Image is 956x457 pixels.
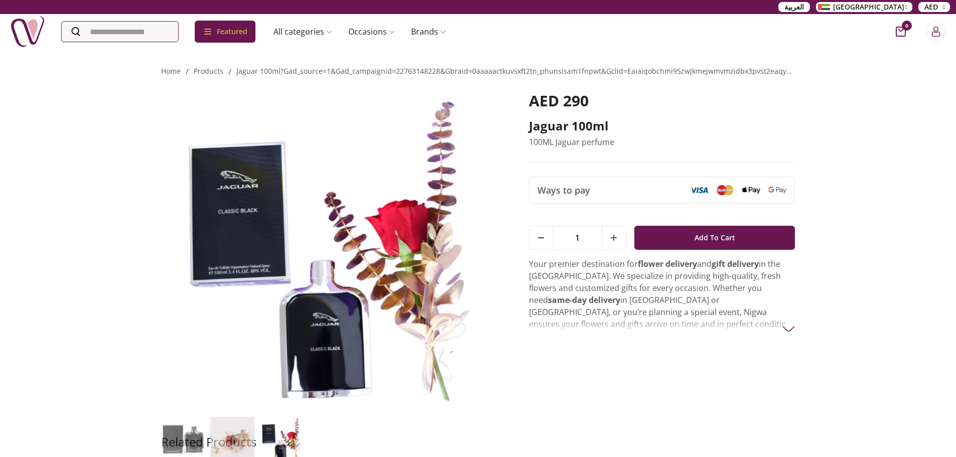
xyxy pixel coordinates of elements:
[236,66,846,76] a: jaguar 100ml?gad_source=1&gad_campaignid=22763148228&gbraid=0aaaaactkuvsxft2tn_phunsisam1fnpwt&gc...
[10,14,45,49] img: Nigwa-uae-gifts
[554,226,602,249] span: 1
[529,136,795,148] p: 100ML Jaguar perfume
[228,66,231,78] li: /
[716,185,734,195] img: Mastercard
[161,66,181,76] a: Home
[816,2,912,12] button: [GEOGRAPHIC_DATA]
[161,92,501,411] img: Jaguar 100ml
[195,21,255,43] div: Featured
[918,2,950,12] button: AED
[529,258,795,390] p: Your premier destination for and in the [GEOGRAPHIC_DATA]. We specialize in providing high-qualit...
[634,226,795,250] button: Add To Cart
[548,294,620,306] strong: same-day delivery
[768,187,786,194] img: Google Pay
[194,66,223,76] a: products
[902,21,912,31] span: 0
[403,22,454,42] a: Brands
[638,258,697,269] strong: flower delivery
[529,118,795,134] h2: Jaguar 100ml
[186,66,189,78] li: /
[690,187,708,194] img: Visa
[833,2,904,12] span: [GEOGRAPHIC_DATA]
[742,187,760,194] img: Apple Pay
[265,22,340,42] a: All categories
[340,22,403,42] a: Occasions
[782,323,795,335] img: arrow
[784,2,804,12] span: العربية
[818,4,830,10] img: Arabic_dztd3n.png
[924,2,938,12] span: AED
[62,22,178,42] input: Search
[529,90,589,111] span: AED 290
[695,229,735,247] span: Add To Cart
[896,27,906,37] button: cart-button
[712,258,759,269] strong: gift delivery
[926,22,946,42] button: Login
[537,183,590,197] span: Ways to pay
